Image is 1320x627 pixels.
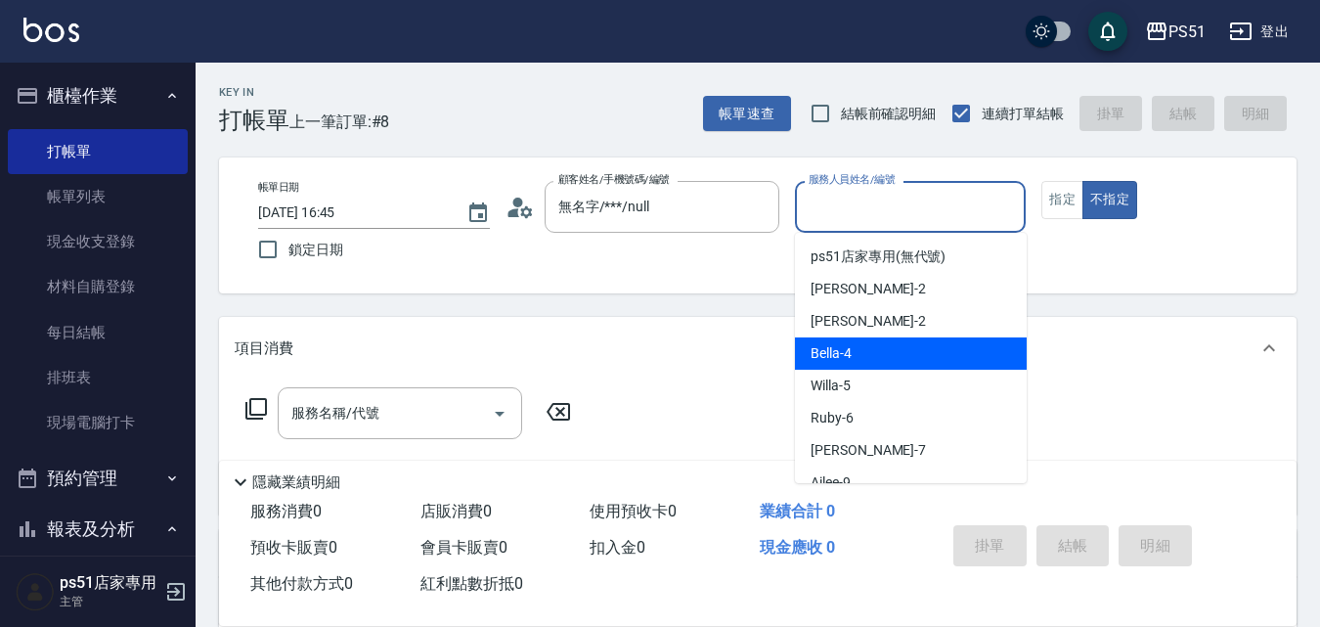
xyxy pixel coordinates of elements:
[8,264,188,309] a: 材料自購登錄
[1168,20,1206,44] div: PS51
[60,593,159,610] p: 主管
[8,453,188,504] button: 預約管理
[811,343,852,364] span: Bella -4
[250,502,322,520] span: 服務消費 0
[455,190,502,237] button: Choose date, selected date is 2025-09-15
[1088,12,1127,51] button: save
[760,538,835,557] span: 現金應收 0
[811,279,926,299] span: [PERSON_NAME] -2
[219,107,289,134] h3: 打帳單
[219,317,1297,380] div: 項目消費
[250,574,353,593] span: 其他付款方式 0
[590,502,677,520] span: 使用預收卡 0
[811,408,854,428] span: Ruby -6
[590,538,645,557] span: 扣入金 0
[23,18,79,42] img: Logo
[258,180,299,195] label: 帳單日期
[809,172,895,187] label: 服務人員姓名/編號
[8,400,188,445] a: 現場電腦打卡
[8,70,188,121] button: 櫃檯作業
[250,538,337,557] span: 預收卡販賣 0
[811,440,926,461] span: [PERSON_NAME] -7
[841,104,937,124] span: 結帳前確認明細
[60,573,159,593] h5: ps51店家專用
[8,174,188,219] a: 帳單列表
[420,502,492,520] span: 店販消費 0
[8,129,188,174] a: 打帳單
[811,472,851,493] span: Ailee -9
[1137,12,1213,52] button: PS51
[252,472,340,493] p: 隱藏業績明細
[811,376,851,396] span: Willa -5
[811,311,926,332] span: [PERSON_NAME] -2
[1041,181,1083,219] button: 指定
[16,572,55,611] img: Person
[420,538,507,557] span: 會員卡販賣 0
[558,172,670,187] label: 顧客姓名/手機號碼/編號
[8,310,188,355] a: 每日結帳
[484,398,515,429] button: Open
[811,246,946,267] span: ps51店家專用 (無代號)
[982,104,1064,124] span: 連續打單結帳
[703,96,791,132] button: 帳單速查
[289,110,390,134] span: 上一筆訂單:#8
[420,574,523,593] span: 紅利點數折抵 0
[1082,181,1137,219] button: 不指定
[760,502,835,520] span: 業績合計 0
[8,219,188,264] a: 現金收支登錄
[258,197,447,229] input: YYYY/MM/DD hh:mm
[8,355,188,400] a: 排班表
[235,338,293,359] p: 項目消費
[288,240,343,260] span: 鎖定日期
[219,86,289,99] h2: Key In
[1221,14,1297,50] button: 登出
[8,504,188,555] button: 報表及分析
